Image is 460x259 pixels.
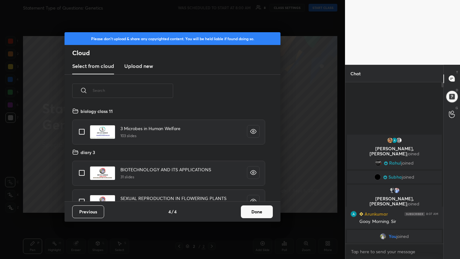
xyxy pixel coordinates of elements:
p: G [456,106,458,110]
button: Done [241,205,273,218]
img: 166679102082Q931.pdf [90,166,115,180]
h2: Cloud [72,49,280,57]
h4: diary 3 [80,149,95,156]
p: [PERSON_NAME], [PERSON_NAME] [351,196,438,206]
img: Learner_Badge_beginner_1_8b307cf2a0.svg [359,212,363,216]
img: 10e12bfc6bb74d98b13edc7fff1f5530.jpg [387,137,393,144]
h5: 31 slides [120,174,211,180]
span: joined [396,234,409,239]
span: joined [407,151,419,157]
img: 5c0dbedf3a404cadaef497f327d96137.48299763_3 [350,211,357,217]
h3: Select from cloud [72,62,114,70]
h4: BIOTECHNOLOGY AND ITS APPLICATIONS [120,166,211,173]
p: D [456,88,458,93]
img: ae2d2a11f31548debf0a9dcb321a5260.jpg [375,160,381,166]
img: f577a7757f304b7ba8cb9e24b076a904.jpg [380,233,386,240]
img: 69e1c21d74d64b109a079aba498b70f0.jpg [389,187,395,194]
h4: SEXUAL REPRODUCTION IN FLOWERING PLANTS [120,195,226,202]
div: 8:07 AM [426,212,438,216]
h4: 4 [168,208,171,215]
h4: 4 [174,208,177,215]
img: default.png [396,137,402,144]
button: Previous [72,205,104,218]
img: 1630233058FXE4Y6.pdf [90,125,115,139]
img: 4P8fHbbgJtejmAAAAAElFTkSuQmCC [404,212,425,216]
span: joined [401,160,414,166]
img: 8726278b91154a3585e5cc347211b554.jpg [394,187,400,194]
p: [PERSON_NAME], [PERSON_NAME] [351,146,438,156]
div: Gooy. Morning. Sir [359,218,438,225]
p: T [456,70,458,75]
h3: Upload new [124,62,153,70]
p: Chat [345,65,366,82]
img: 16668074553HPZ2X.pdf [90,195,115,209]
img: Learner_Badge_champion_ad955741a3.svg [384,161,388,165]
h4: 3 Microbes in Human Welfare [120,125,180,132]
h6: Arunkumar [363,211,388,217]
span: Rahul [389,160,401,166]
h4: biology class 11 [80,108,113,115]
div: Please don't upload & share any copyrighted content. You will be held liable if found doing so. [65,32,280,45]
div: grid [65,105,273,201]
img: a6a382093ebb4b398bd9b3ffd49b4a76.jpg [374,174,381,180]
input: Search [93,77,173,104]
span: joined [407,201,419,207]
img: Learner_Badge_champion_ad955741a3.svg [383,175,387,179]
div: grid [345,133,443,244]
span: joined [402,174,414,180]
img: 5c0dbedf3a404cadaef497f327d96137.48299763_3 [391,137,398,144]
h4: / [172,208,173,215]
span: Subha [388,174,402,180]
span: You [389,234,396,239]
h5: 103 slides [120,133,180,139]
